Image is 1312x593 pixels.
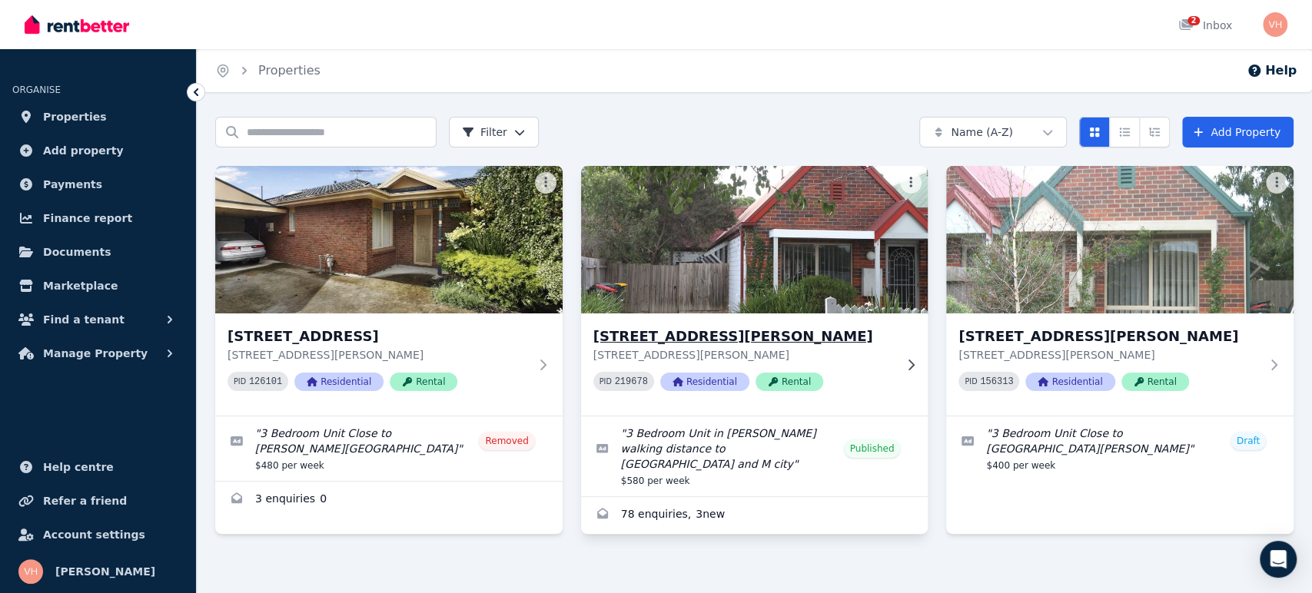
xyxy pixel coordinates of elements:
a: Enquiries for 26A Cambro Road, Clayton [581,497,928,534]
span: ORGANISE [12,84,61,95]
a: Refer a friend [12,485,184,516]
span: Name (A-Z) [951,124,1013,140]
img: 2/11 Belmont Avenue, Clayton [215,166,563,313]
span: Properties [43,108,107,126]
a: Help centre [12,452,184,482]
a: Account settings [12,519,184,550]
button: Help [1247,61,1297,80]
button: More options [900,172,922,194]
a: Properties [12,101,184,132]
a: 2/11 Belmont Avenue, Clayton[STREET_ADDRESS][STREET_ADDRESS][PERSON_NAME]PID 126101ResidentialRental [215,166,563,416]
a: Add property [12,135,184,166]
span: Documents [43,243,111,261]
span: Rental [1121,373,1189,391]
span: Finance report [43,209,132,227]
span: Payments [43,175,102,194]
a: 26A Cambro Road, Clayton[STREET_ADDRESS][PERSON_NAME][STREET_ADDRESS][PERSON_NAME]PID 219678Resid... [581,166,928,416]
h3: [STREET_ADDRESS][PERSON_NAME] [593,326,895,347]
span: [PERSON_NAME] [55,562,155,581]
img: Vincent Huang [18,559,43,584]
span: 2 [1187,16,1200,25]
a: Finance report [12,203,184,234]
button: Manage Property [12,338,184,369]
div: Inbox [1178,18,1232,33]
p: [STREET_ADDRESS][PERSON_NAME] [593,347,895,363]
button: More options [535,172,556,194]
button: Filter [449,117,539,147]
span: Help centre [43,458,114,476]
span: Find a tenant [43,310,125,329]
small: PID [965,377,977,386]
button: Name (A-Z) [919,117,1067,147]
div: Open Intercom Messenger [1260,541,1297,578]
img: RentBetter [25,13,129,36]
a: Enquiries for 2/11 Belmont Avenue, Clayton [215,482,563,518]
a: Edit listing: 3 Bedroom Unit Close to Clayton Train Station [215,416,563,481]
a: Edit listing: 3 Bedroom Unit in Clayton walking distance to Monash Uni and M city [581,416,928,496]
code: 126101 [249,376,282,387]
code: 219678 [615,376,648,387]
a: Marketplace [12,270,184,301]
h3: [STREET_ADDRESS] [228,326,529,347]
a: Documents [12,237,184,267]
nav: Breadcrumb [197,49,339,92]
button: Find a tenant [12,304,184,335]
button: More options [1266,172,1287,194]
a: Properties [258,63,321,78]
a: Payments [12,169,184,200]
span: Marketplace [43,277,118,295]
small: PID [234,377,246,386]
span: Rental [390,373,457,391]
span: Residential [1025,373,1114,391]
a: Add Property [1182,117,1294,147]
h3: [STREET_ADDRESS][PERSON_NAME] [958,326,1260,347]
button: Compact list view [1109,117,1140,147]
img: Vincent Huang [1263,12,1287,37]
a: Edit listing: 3 Bedroom Unit Close to Monash Clayton Campus [946,416,1294,481]
span: Manage Property [43,344,148,363]
small: PID [600,377,612,386]
span: Residential [294,373,384,391]
img: B/28 Cambro Road, Clayton [946,166,1294,313]
button: Expanded list view [1139,117,1170,147]
div: View options [1079,117,1170,147]
code: 156313 [980,376,1013,387]
span: Account settings [43,525,145,544]
span: Add property [43,141,124,160]
span: Filter [462,124,507,140]
a: B/28 Cambro Road, Clayton[STREET_ADDRESS][PERSON_NAME][STREET_ADDRESS][PERSON_NAME]PID 156313Resi... [946,166,1294,416]
span: Refer a friend [43,492,127,510]
button: Card view [1079,117,1110,147]
span: Rental [756,373,823,391]
span: Residential [660,373,749,391]
p: [STREET_ADDRESS][PERSON_NAME] [958,347,1260,363]
img: 26A Cambro Road, Clayton [572,162,936,317]
p: [STREET_ADDRESS][PERSON_NAME] [228,347,529,363]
